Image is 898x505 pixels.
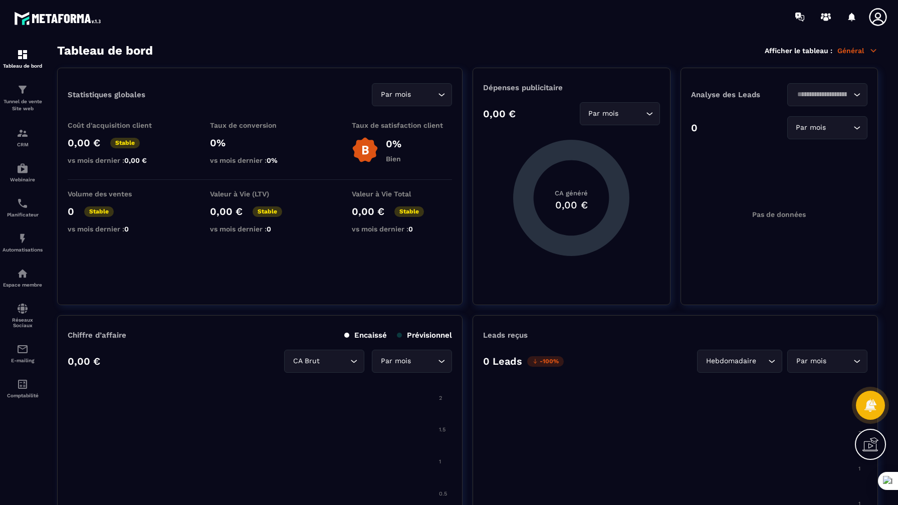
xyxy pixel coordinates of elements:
a: formationformationTableau de bord [3,41,43,76]
p: Stable [84,206,114,217]
p: 0,00 € [68,355,100,367]
img: b-badge-o.b3b20ee6.svg [352,137,378,163]
input: Search for option [322,356,348,367]
p: Comptabilité [3,393,43,398]
p: E-mailing [3,358,43,363]
span: 0 [408,225,413,233]
p: Valeur à Vie (LTV) [210,190,310,198]
input: Search for option [794,89,851,100]
input: Search for option [758,356,766,367]
p: vs mois dernier : [352,225,452,233]
p: CRM [3,142,43,147]
p: Tableau de bord [3,63,43,69]
p: Général [837,46,878,55]
span: Par mois [586,108,621,119]
input: Search for option [828,122,851,133]
img: social-network [17,303,29,315]
p: 0% [210,137,310,149]
p: 0,00 € [352,205,384,217]
img: logo [14,9,104,28]
span: Par mois [794,356,828,367]
p: Espace membre [3,282,43,288]
p: Stable [253,206,282,217]
input: Search for option [413,356,435,367]
p: Volume des ventes [68,190,168,198]
p: Statistiques globales [68,90,145,99]
img: accountant [17,378,29,390]
tspan: 1.5 [439,426,445,433]
p: Bien [386,155,401,163]
span: Hebdomadaire [704,356,758,367]
p: Afficher le tableau : [765,47,832,55]
p: Tunnel de vente Site web [3,98,43,112]
a: accountantaccountantComptabilité [3,371,43,406]
tspan: 0.5 [439,490,447,497]
span: Par mois [378,89,413,100]
p: 0,00 € [210,205,243,217]
input: Search for option [621,108,643,119]
a: automationsautomationsWebinaire [3,155,43,190]
p: Webinaire [3,177,43,182]
p: Réseaux Sociaux [3,317,43,328]
p: Planificateur [3,212,43,217]
p: vs mois dernier : [210,225,310,233]
input: Search for option [413,89,435,100]
p: 0 [691,122,698,134]
p: Leads reçus [483,331,528,340]
div: Search for option [580,102,660,125]
input: Search for option [828,356,851,367]
div: Search for option [284,350,364,373]
img: scheduler [17,197,29,209]
p: 0% [386,138,401,150]
div: Search for option [787,83,867,106]
p: Stable [110,138,140,148]
p: Automatisations [3,247,43,252]
p: Encaissé [344,331,387,340]
a: social-networksocial-networkRéseaux Sociaux [3,295,43,336]
a: automationsautomationsEspace membre [3,260,43,295]
img: formation [17,127,29,139]
img: automations [17,232,29,244]
a: schedulerschedulerPlanificateur [3,190,43,225]
tspan: 1 [439,458,441,465]
div: Search for option [372,83,452,106]
img: formation [17,49,29,61]
p: Chiffre d’affaire [68,331,126,340]
p: 0,00 € [68,137,100,149]
span: 0,00 € [124,156,147,164]
p: Taux de satisfaction client [352,121,452,129]
p: Valeur à Vie Total [352,190,452,198]
span: 0% [267,156,278,164]
tspan: 1 [858,465,860,472]
p: vs mois dernier : [68,225,168,233]
a: automationsautomationsAutomatisations [3,225,43,260]
p: Coût d'acquisition client [68,121,168,129]
p: 0,00 € [483,108,516,120]
span: 0 [267,225,271,233]
p: Pas de données [752,210,806,218]
p: vs mois dernier : [210,156,310,164]
span: CA Brut [291,356,322,367]
p: Analyse des Leads [691,90,779,99]
span: Par mois [794,122,828,133]
p: 0 [68,205,74,217]
h3: Tableau de bord [57,44,153,58]
img: email [17,343,29,355]
div: Search for option [697,350,782,373]
p: Prévisionnel [397,331,452,340]
p: vs mois dernier : [68,156,168,164]
a: formationformationTunnel de vente Site web [3,76,43,120]
img: automations [17,268,29,280]
div: Search for option [372,350,452,373]
p: -100% [527,356,564,367]
p: Taux de conversion [210,121,310,129]
img: automations [17,162,29,174]
tspan: 2 [439,395,442,401]
a: emailemailE-mailing [3,336,43,371]
img: formation [17,84,29,96]
p: Dépenses publicitaire [483,83,659,92]
a: formationformationCRM [3,120,43,155]
span: 0 [124,225,129,233]
p: 0 Leads [483,355,522,367]
div: Search for option [787,116,867,139]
